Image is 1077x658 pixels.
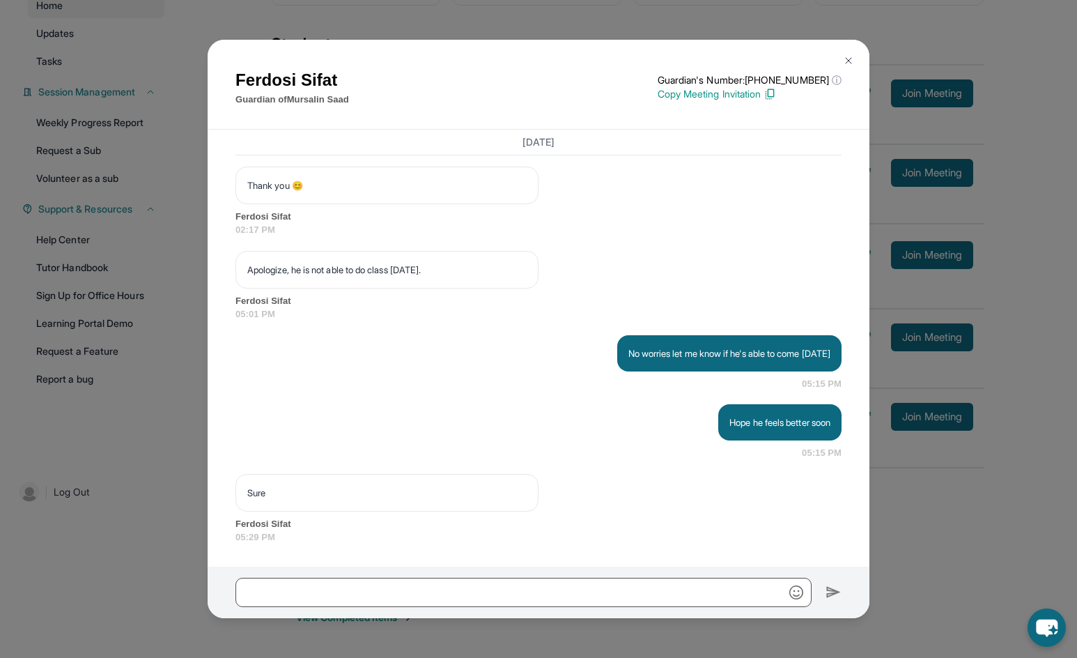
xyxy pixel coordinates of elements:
img: Send icon [826,584,842,601]
span: ⓘ [832,73,842,87]
img: Close Icon [843,55,854,66]
p: Copy Meeting Invitation [658,87,842,101]
span: 05:29 PM [235,530,842,544]
h3: [DATE] [235,135,842,149]
span: 05:15 PM [802,446,842,460]
h1: Ferdosi Sifat [235,68,349,93]
span: 05:01 PM [235,307,842,321]
span: Ferdosi Sifat [235,210,842,224]
p: Sure [247,486,527,500]
img: Copy Icon [764,88,776,100]
span: 05:15 PM [802,377,842,391]
p: No worries let me know if he's able to come [DATE] [628,346,831,360]
p: Guardian's Number: [PHONE_NUMBER] [658,73,842,87]
p: Guardian of Mursalin Saad [235,93,349,107]
span: Ferdosi Sifat [235,294,842,308]
p: Hope he feels better soon [729,415,830,429]
span: 02:17 PM [235,223,842,237]
span: Ferdosi Sifat [235,517,842,531]
img: Emoji [789,586,803,599]
p: Thank you 😊 [247,178,527,192]
button: chat-button [1028,609,1066,647]
p: Apologize, he is not able to do class [DATE]. [247,263,527,277]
